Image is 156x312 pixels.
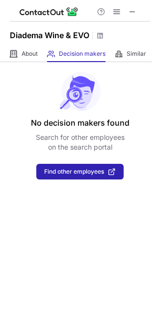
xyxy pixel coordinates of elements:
[10,29,89,41] h1: Diadema Wine & EVO
[22,50,38,58] span: About
[20,6,78,18] img: ContactOut v5.3.10
[44,168,104,175] span: Find other employees
[127,50,146,58] span: Similar
[59,72,101,111] img: No leads found
[36,133,125,152] p: Search for other employees on the search portal
[36,164,124,179] button: Find other employees
[31,117,130,129] header: No decision makers found
[59,50,105,58] span: Decision makers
